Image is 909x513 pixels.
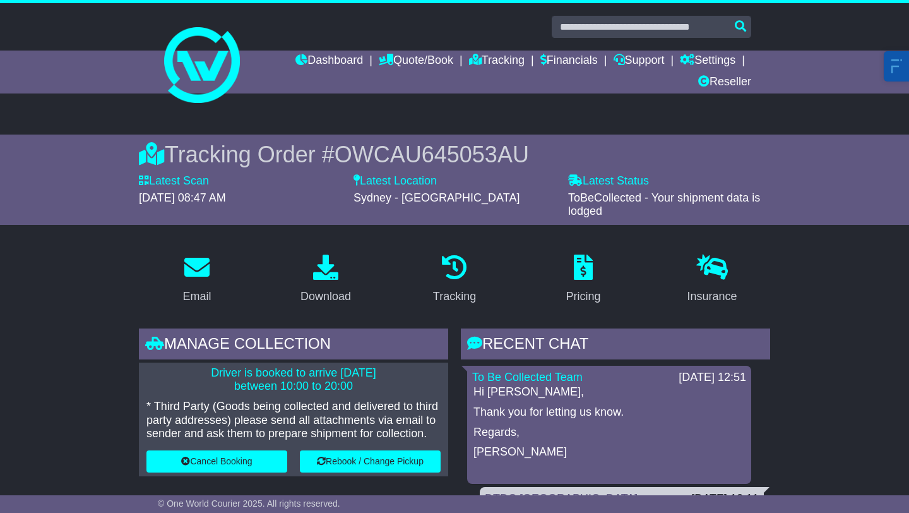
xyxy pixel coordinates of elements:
[139,174,209,188] label: Latest Scan
[680,51,735,72] a: Settings
[568,191,760,218] span: ToBeCollected - Your shipment data is lodged
[679,250,745,310] a: Insurance
[300,288,351,305] div: Download
[568,174,649,188] label: Latest Status
[557,250,609,310] a: Pricing
[353,191,520,204] span: Sydney - [GEOGRAPHIC_DATA]
[295,51,363,72] a: Dashboard
[146,450,287,473] button: Cancel Booking
[335,142,529,167] span: OWCAU645053AU
[472,371,583,383] a: To Be Collected Team
[679,371,746,385] div: [DATE] 12:51
[146,366,441,394] p: Driver is booked to arrive [DATE] between 10:00 to 20:00
[139,329,448,363] div: Manage collection
[485,492,638,505] a: DTDC [GEOGRAPHIC_DATA]
[691,492,759,506] div: [DATE] 12:11
[425,250,484,310] a: Tracking
[139,141,770,168] div: Tracking Order #
[433,288,476,305] div: Tracking
[473,385,745,399] p: Hi [PERSON_NAME],
[687,288,737,305] div: Insurance
[174,250,219,310] a: Email
[473,406,745,419] p: Thank you for letting us know.
[614,51,665,72] a: Support
[158,498,340,509] span: © One World Courier 2025. All rights reserved.
[146,400,441,441] p: * Third Party (Goods being collected and delivered to third party addresses) please send all atta...
[300,450,441,473] button: Rebook / Change Pickup
[698,72,751,94] a: Reseller
[379,51,453,72] a: Quote/Book
[540,51,598,72] a: Financials
[139,191,226,204] span: [DATE] 08:47 AM
[473,445,745,459] p: [PERSON_NAME]
[566,288,600,305] div: Pricing
[473,426,745,440] p: Regards,
[292,250,359,310] a: Download
[353,174,437,188] label: Latest Location
[461,329,770,363] div: RECENT CHAT
[182,288,211,305] div: Email
[469,51,525,72] a: Tracking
